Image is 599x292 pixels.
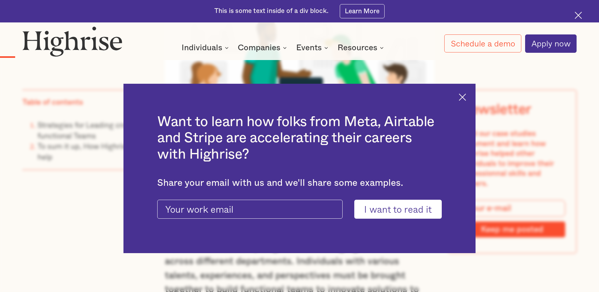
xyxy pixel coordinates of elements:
[214,7,328,15] div: This is some text inside of a div block.
[22,26,123,57] img: Highrise logo
[338,44,386,52] div: Resources
[182,44,222,52] div: Individuals
[444,34,521,52] a: Schedule a demo
[182,44,231,52] div: Individuals
[238,44,280,52] div: Companies
[296,44,330,52] div: Events
[575,12,582,19] img: Cross icon
[354,200,442,218] input: I want to read it
[525,34,577,53] a: Apply now
[157,178,442,189] div: Share your email with us and we'll share some examples.
[238,44,289,52] div: Companies
[459,94,466,101] img: Cross icon
[338,44,377,52] div: Resources
[157,200,343,218] input: Your work email
[157,114,442,163] h2: Want to learn how folks from Meta, Airtable and Stripe are accelerating their careers with Highrise?
[296,44,322,52] div: Events
[157,200,442,218] form: current-ascender-blog-article-modal-form
[340,4,385,18] a: Learn More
